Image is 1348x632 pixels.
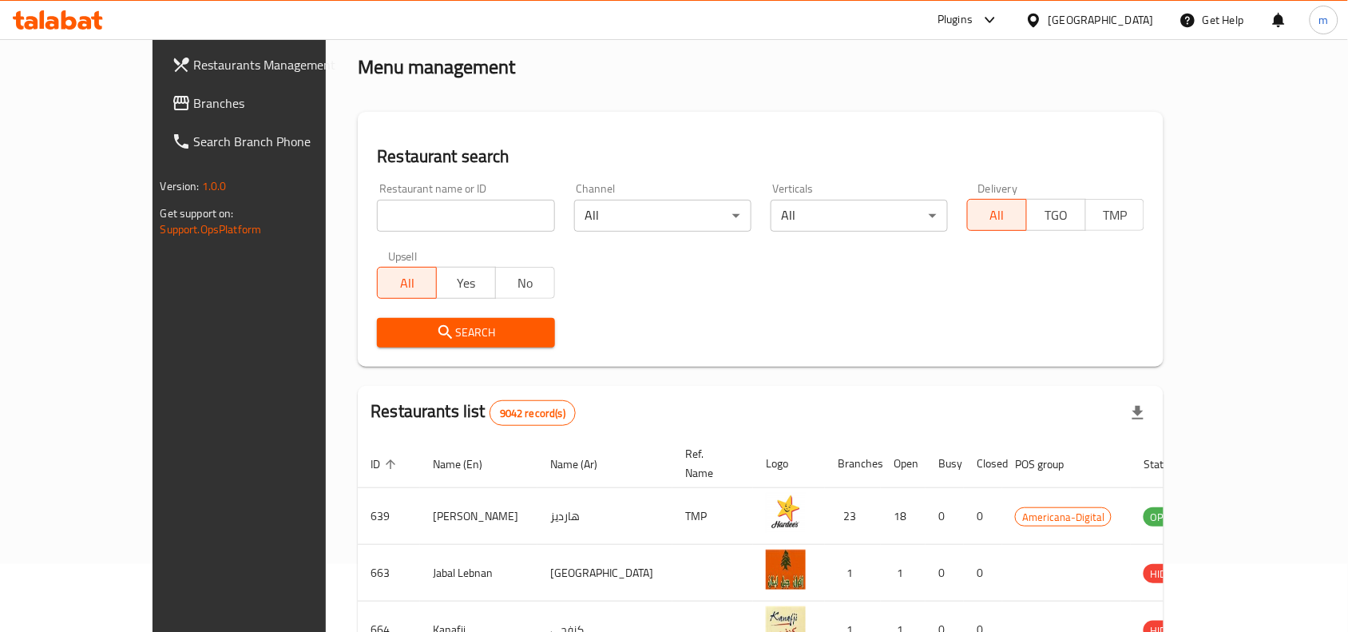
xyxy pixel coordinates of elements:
[436,267,496,299] button: Yes
[194,93,365,113] span: Branches
[1144,455,1195,474] span: Status
[964,545,1002,602] td: 0
[964,488,1002,545] td: 0
[766,493,806,533] img: Hardee's
[1026,199,1086,231] button: TGO
[978,183,1018,194] label: Delivery
[825,488,881,545] td: 23
[672,488,753,545] td: TMP
[881,488,926,545] td: 18
[1015,455,1084,474] span: POS group
[358,54,515,80] h2: Menu management
[371,455,401,474] span: ID
[358,488,420,545] td: 639
[1144,508,1183,527] span: OPEN
[1049,11,1154,29] div: [GEOGRAPHIC_DATA]
[161,219,262,240] a: Support.OpsPlatform
[964,439,1002,488] th: Closed
[377,145,1144,169] h2: Restaurant search
[194,132,365,151] span: Search Branch Phone
[502,272,549,295] span: No
[443,272,490,295] span: Yes
[1016,508,1111,527] span: Americana-Digital
[1319,11,1329,29] span: m
[161,203,234,224] span: Get support on:
[433,455,503,474] span: Name (En)
[926,439,964,488] th: Busy
[1144,507,1183,527] div: OPEN
[926,488,964,545] td: 0
[358,545,420,602] td: 663
[753,439,825,488] th: Logo
[825,439,881,488] th: Branches
[371,399,576,426] h2: Restaurants list
[967,199,1027,231] button: All
[1092,204,1139,227] span: TMP
[938,10,973,30] div: Plugins
[420,545,537,602] td: Jabal Lebnan
[159,84,378,122] a: Branches
[766,550,806,590] img: Jabal Lebnan
[377,267,437,299] button: All
[1033,204,1080,227] span: TGO
[974,204,1021,227] span: All
[377,318,554,348] button: Search
[390,323,541,343] span: Search
[490,400,576,426] div: Total records count
[537,545,672,602] td: [GEOGRAPHIC_DATA]
[926,545,964,602] td: 0
[771,200,948,232] div: All
[194,55,365,74] span: Restaurants Management
[1085,199,1145,231] button: TMP
[1144,565,1191,583] span: HIDDEN
[388,251,418,262] label: Upsell
[202,176,227,197] span: 1.0.0
[825,545,881,602] td: 1
[881,439,926,488] th: Open
[384,272,430,295] span: All
[159,122,378,161] a: Search Branch Phone
[574,200,751,232] div: All
[1119,394,1157,432] div: Export file
[881,545,926,602] td: 1
[550,455,618,474] span: Name (Ar)
[161,176,200,197] span: Version:
[490,406,575,421] span: 9042 record(s)
[685,444,734,483] span: Ref. Name
[537,488,672,545] td: هارديز
[495,267,555,299] button: No
[377,200,554,232] input: Search for restaurant name or ID..
[420,488,537,545] td: [PERSON_NAME]
[159,46,378,84] a: Restaurants Management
